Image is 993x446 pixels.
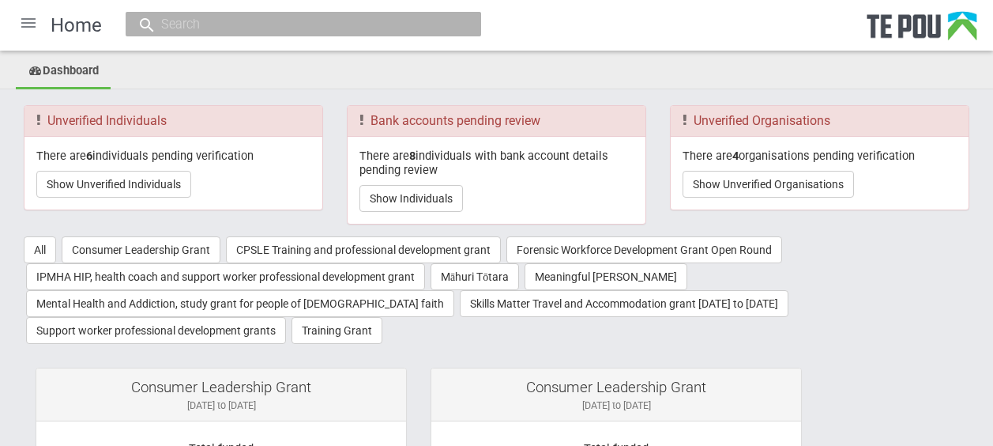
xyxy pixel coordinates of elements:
div: [DATE] to [DATE] [443,399,789,413]
button: All [24,236,56,263]
button: IPMHA HIP, health coach and support worker professional development grant [26,263,425,290]
h3: Unverified Individuals [36,114,310,128]
button: Training Grant [292,317,382,344]
button: Skills Matter Travel and Accommodation grant [DATE] to [DATE] [460,290,788,317]
b: 4 [732,149,739,163]
p: There are individuals with bank account details pending review [359,149,634,178]
h3: Bank accounts pending review [359,114,634,128]
button: Mental Health and Addiction, study grant for people of [DEMOGRAPHIC_DATA] faith [26,290,454,317]
input: Search [156,16,434,32]
b: 8 [409,149,416,163]
b: 6 [86,149,92,163]
p: There are individuals pending verification [36,149,310,163]
div: Consumer Leadership Grant [48,380,394,395]
h3: Unverified Organisations [683,114,957,128]
button: CPSLE Training and professional development grant [226,236,501,263]
button: Māhuri Tōtara [431,263,519,290]
button: Forensic Workforce Development Grant Open Round [506,236,782,263]
div: Consumer Leadership Grant [443,380,789,395]
button: Show Unverified Organisations [683,171,854,198]
button: Consumer Leadership Grant [62,236,220,263]
p: There are organisations pending verification [683,149,957,163]
a: Dashboard [16,55,111,89]
button: Meaningful [PERSON_NAME] [525,263,687,290]
button: Show Individuals [359,185,463,212]
button: Support worker professional development grants [26,317,286,344]
button: Show Unverified Individuals [36,171,191,198]
div: [DATE] to [DATE] [48,399,394,413]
